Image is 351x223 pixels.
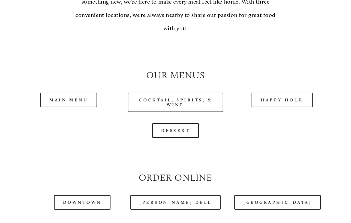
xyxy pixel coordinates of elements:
[54,195,110,210] a: Downtown
[234,195,321,210] a: [GEOGRAPHIC_DATA]
[152,123,199,138] a: Dessert
[40,93,97,107] a: Main Menu
[21,171,330,184] h2: Order Online
[130,195,221,210] a: [PERSON_NAME] Dell
[252,93,313,107] a: Happy Hour
[21,69,330,82] h2: Our Menus
[128,93,223,112] a: Cocktail, Spirits, & Wine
